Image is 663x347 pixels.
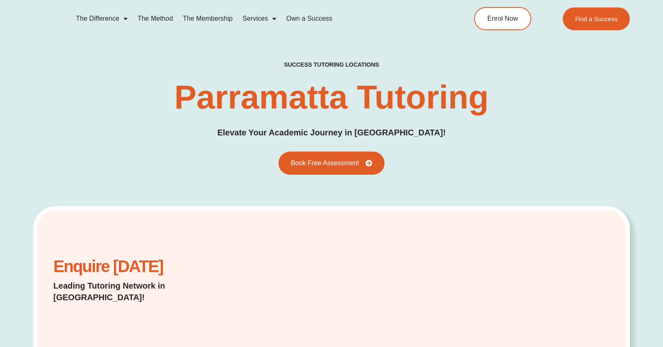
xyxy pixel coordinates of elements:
[53,261,254,272] h2: Enquire [DATE]
[237,9,281,28] a: Services
[291,160,359,166] span: Book Free Assessment
[71,9,133,28] a: The Difference
[133,9,178,28] a: The Method
[178,9,237,28] a: The Membership
[281,9,337,28] a: Own a Success
[53,280,254,303] p: Leading Tutoring Network in [GEOGRAPHIC_DATA]!
[71,9,440,28] nav: Menu
[278,152,385,175] a: Book Free Assessment
[487,15,518,22] span: Enrol Now
[562,7,630,30] a: Find a Success
[575,16,617,22] span: Find a Success
[174,81,489,114] h1: Parramatta Tutoring
[217,126,445,139] p: Elevate Your Academic Journey in [GEOGRAPHIC_DATA]!
[284,61,379,68] h2: success tutoring locations
[474,7,531,30] a: Enrol Now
